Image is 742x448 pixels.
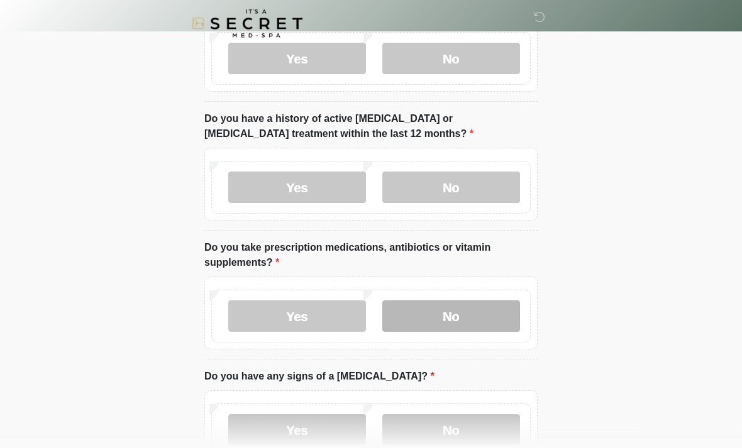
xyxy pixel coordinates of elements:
[192,9,302,38] img: It's A Secret Med Spa Logo
[382,43,520,75] label: No
[382,301,520,332] label: No
[204,112,538,142] label: Do you have a history of active [MEDICAL_DATA] or [MEDICAL_DATA] treatment within the last 12 mon...
[382,172,520,204] label: No
[204,369,435,385] label: Do you have any signs of a [MEDICAL_DATA]?
[228,415,366,446] label: Yes
[228,43,366,75] label: Yes
[228,172,366,204] label: Yes
[204,241,538,271] label: Do you take prescription medications, antibiotics or vitamin supplements?
[228,301,366,332] label: Yes
[382,415,520,446] label: No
